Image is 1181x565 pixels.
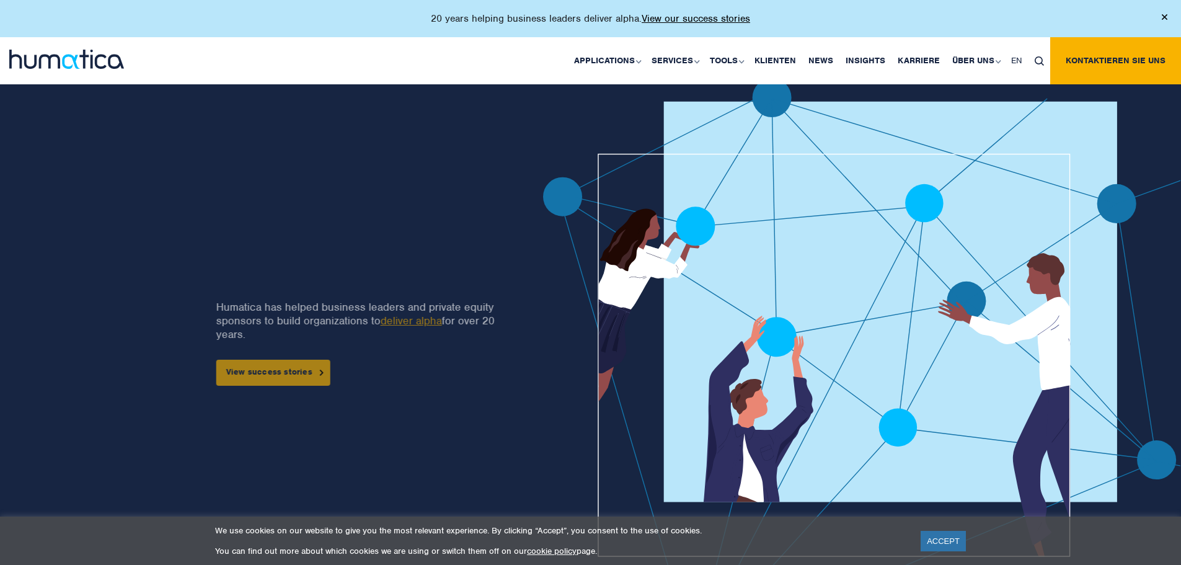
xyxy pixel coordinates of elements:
[216,300,503,341] p: Humatica has helped business leaders and private equity sponsors to build organizations to for ov...
[320,370,324,375] img: arrowicon
[380,314,441,327] a: deliver alpha
[704,37,748,84] a: Tools
[891,37,946,84] a: Karriere
[9,50,124,69] img: logo
[921,531,966,551] a: ACCEPT
[215,525,905,536] p: We use cookies on our website to give you the most relevant experience. By clicking “Accept”, you...
[839,37,891,84] a: Insights
[802,37,839,84] a: News
[527,546,577,556] a: cookie policy
[645,37,704,84] a: Services
[568,37,645,84] a: Applications
[946,37,1005,84] a: Über uns
[1011,55,1022,66] span: EN
[642,12,750,25] a: View our success stories
[216,360,330,386] a: View success stories
[748,37,802,84] a: Klienten
[1005,37,1028,84] a: EN
[215,546,905,556] p: You can find out more about which cookies we are using or switch them off on our page.
[1035,56,1044,66] img: search_icon
[431,12,750,25] p: 20 years helping business leaders deliver alpha.
[1050,37,1181,84] a: Kontaktieren Sie uns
